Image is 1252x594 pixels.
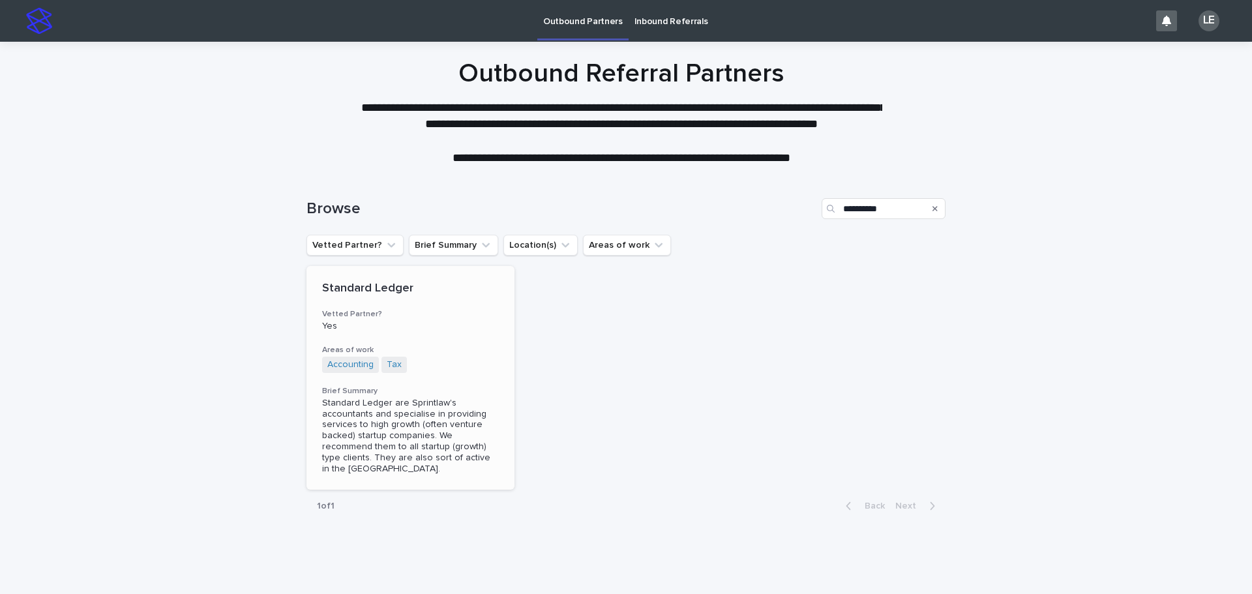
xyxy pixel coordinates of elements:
[26,8,52,34] img: stacker-logo-s-only.png
[895,501,924,511] span: Next
[583,235,671,256] button: Areas of work
[503,235,578,256] button: Location(s)
[322,345,499,355] h3: Areas of work
[857,501,885,511] span: Back
[387,359,402,370] a: Tax
[322,309,499,319] h3: Vetted Partner?
[327,359,374,370] a: Accounting
[302,58,941,89] h1: Outbound Referral Partners
[322,321,499,332] p: Yes
[306,200,816,218] h1: Browse
[322,386,499,396] h3: Brief Summary
[822,198,946,219] input: Search
[835,500,890,512] button: Back
[409,235,498,256] button: Brief Summary
[306,266,514,490] a: Standard LedgerVetted Partner?YesAreas of workAccounting Tax Brief SummaryStandard Ledger are Spr...
[1199,10,1219,31] div: LE
[322,398,499,475] div: Standard Ledger are Sprintlaw's accountants and specialise in providing services to high growth (...
[322,282,499,296] p: Standard Ledger
[890,500,946,512] button: Next
[306,490,345,522] p: 1 of 1
[306,235,404,256] button: Vetted Partner?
